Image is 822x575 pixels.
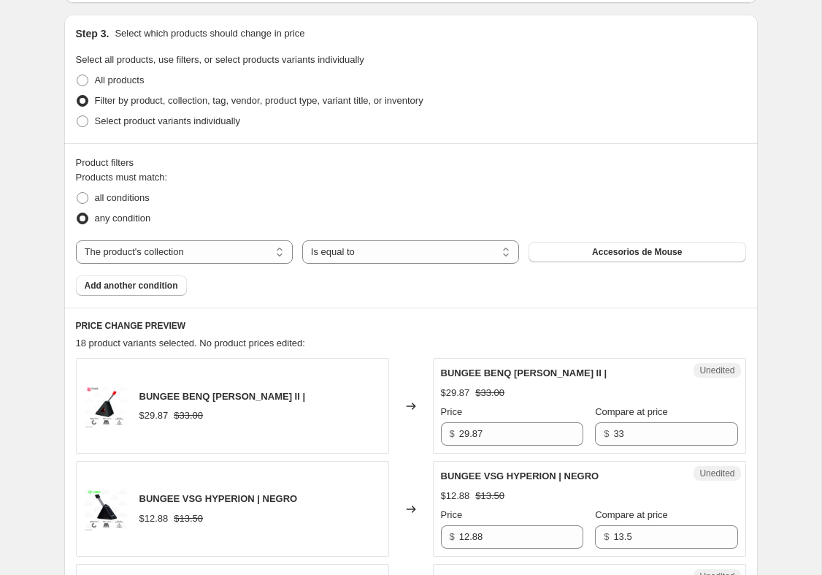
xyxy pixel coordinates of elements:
span: any condition [95,213,151,224]
p: Select which products should change in price [115,26,304,41]
span: BUNGEE BENQ [PERSON_NAME] II | [441,368,607,378]
span: $33.00 [174,410,203,421]
span: all conditions [95,192,150,203]
span: All products [95,75,145,85]
h6: PRICE CHANGE PREVIEW [76,320,746,332]
div: Product filters [76,156,746,170]
span: Price [441,509,463,520]
span: $12.88 [441,490,470,501]
span: 18 product variants selected. No product prices edited: [76,338,305,349]
span: BUNGEE BENQ [PERSON_NAME] II | [139,391,306,402]
span: Accesorios de Mouse [592,246,682,258]
button: Accesorios de Mouse [529,242,745,262]
span: Compare at price [595,406,668,417]
button: Add another condition [76,275,187,296]
span: BUNGEE VSG HYPERION | NEGRO [139,493,298,504]
span: $ [450,428,455,439]
img: BUNGEE-BENQ-ZOWIE-CAMADE-II_80x.png [84,384,128,428]
span: $12.88 [139,513,169,524]
span: $ [450,531,455,542]
span: Select all products, use filters, or select products variants individually [76,54,364,65]
h2: Step 3. [76,26,110,41]
span: $13.50 [174,513,203,524]
span: Add another condition [85,280,178,292]
span: Select product variants individually [95,115,240,126]
span: $ [604,531,609,542]
span: $ [604,428,609,439]
span: Compare at price [595,509,668,520]
span: Unedited [699,468,734,479]
span: Price [441,406,463,417]
span: $13.50 [475,490,504,501]
span: $29.87 [139,410,169,421]
span: Products must match: [76,172,168,183]
span: Unedited [699,365,734,376]
img: BUNGEE-VSG-HYPERION-BLACK_80x.png [84,487,128,531]
span: Filter by product, collection, tag, vendor, product type, variant title, or inventory [95,95,423,106]
span: $29.87 [441,387,470,398]
span: $33.00 [475,387,504,398]
span: BUNGEE VSG HYPERION | NEGRO [441,471,599,481]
